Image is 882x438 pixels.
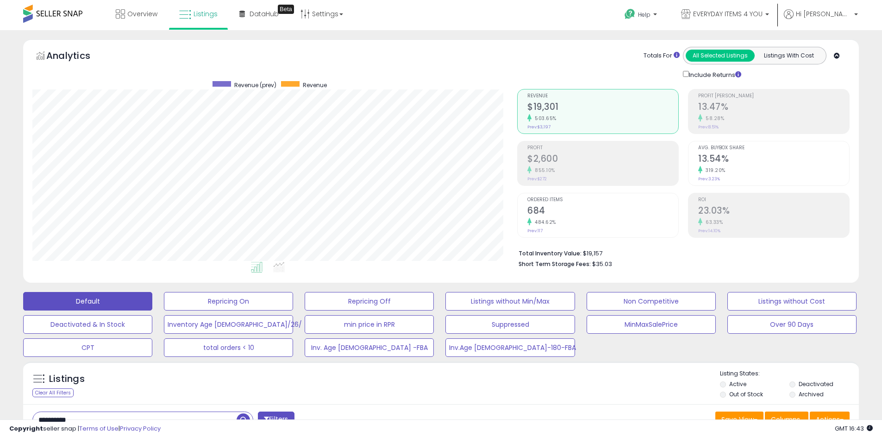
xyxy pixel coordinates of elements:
[720,369,859,378] p: Listing States:
[79,424,119,433] a: Terms of Use
[32,388,74,397] div: Clear All Filters
[527,197,678,203] span: Ordered Items
[624,8,636,20] i: Get Help
[305,315,434,334] button: min price in RPR
[278,5,294,14] div: Tooltip anchor
[727,315,857,334] button: Over 90 Days
[445,315,575,334] button: Suppressed
[527,124,550,130] small: Prev: $3,197
[698,228,720,234] small: Prev: 14.10%
[527,94,678,99] span: Revenue
[698,94,849,99] span: Profit [PERSON_NAME]
[164,315,293,334] button: Inventory Age [DEMOGRAPHIC_DATA]/26/
[702,115,724,122] small: 58.28%
[532,115,557,122] small: 503.65%
[23,292,152,311] button: Default
[527,146,678,151] span: Profit
[532,219,556,226] small: 484.62%
[698,197,849,203] span: ROI
[617,1,666,30] a: Help
[698,102,849,114] h2: 13.47%
[693,9,763,19] span: EVERYDAY ITEMS 4 YOU
[127,9,157,19] span: Overview
[527,153,678,166] h2: $2,600
[796,9,851,19] span: Hi [PERSON_NAME]
[250,9,279,19] span: DataHub
[532,167,555,174] small: 855.10%
[644,51,680,60] div: Totals For
[698,146,849,151] span: Avg. Buybox Share
[715,412,763,427] button: Save View
[46,49,108,64] h5: Analytics
[527,228,543,234] small: Prev: 117
[810,412,850,427] button: Actions
[527,102,678,114] h2: $19,301
[9,425,161,433] div: seller snap | |
[258,412,294,428] button: Filters
[727,292,857,311] button: Listings without Cost
[9,424,43,433] strong: Copyright
[305,338,434,357] button: Inv. Age [DEMOGRAPHIC_DATA] -FBA
[164,292,293,311] button: Repricing On
[698,205,849,218] h2: 23.03%
[519,260,591,268] b: Short Term Storage Fees:
[587,315,716,334] button: MinMaxSalePrice
[519,249,582,257] b: Total Inventory Value:
[303,81,327,89] span: Revenue
[784,9,858,30] a: Hi [PERSON_NAME]
[698,124,719,130] small: Prev: 8.51%
[23,338,152,357] button: CPT
[729,390,763,398] label: Out of Stock
[702,167,726,174] small: 319.20%
[527,205,678,218] h2: 684
[519,247,843,258] li: $19,157
[799,380,833,388] label: Deactivated
[765,412,808,427] button: Columns
[445,292,575,311] button: Listings without Min/Max
[729,380,746,388] label: Active
[23,315,152,334] button: Deactivated & In Stock
[799,390,824,398] label: Archived
[445,338,575,357] button: Inv.Age [DEMOGRAPHIC_DATA]-180-FBA
[120,424,161,433] a: Privacy Policy
[702,219,723,226] small: 63.33%
[638,11,651,19] span: Help
[754,50,823,62] button: Listings With Cost
[698,153,849,166] h2: 13.54%
[194,9,218,19] span: Listings
[49,373,85,386] h5: Listings
[164,338,293,357] button: total orders < 10
[587,292,716,311] button: Non Competitive
[771,415,800,424] span: Columns
[676,69,752,80] div: Include Returns
[592,260,612,268] span: $35.03
[686,50,755,62] button: All Selected Listings
[527,176,547,182] small: Prev: $272
[835,424,873,433] span: 2025-08-11 16:43 GMT
[305,292,434,311] button: Repricing Off
[698,176,720,182] small: Prev: 3.23%
[234,81,276,89] span: Revenue (prev)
